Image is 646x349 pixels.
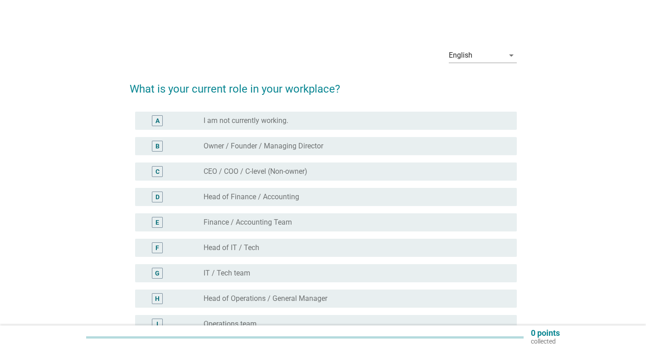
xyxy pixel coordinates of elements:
[155,218,159,227] div: E
[449,51,472,59] div: English
[204,116,288,125] label: I am not currently working.
[204,142,323,151] label: Owner / Founder / Managing Director
[531,329,560,337] p: 0 points
[156,320,158,329] div: I
[204,192,299,202] label: Head of Finance / Accounting
[155,142,160,151] div: B
[204,218,292,227] label: Finance / Accounting Team
[130,72,517,97] h2: What is your current role in your workplace?
[155,294,160,304] div: H
[204,269,250,278] label: IT / Tech team
[155,192,160,202] div: D
[155,167,160,177] div: C
[506,50,517,61] i: arrow_drop_down
[155,116,160,126] div: A
[204,320,257,329] label: Operations team
[204,167,307,176] label: CEO / COO / C-level (Non-owner)
[204,294,327,303] label: Head of Operations / General Manager
[155,269,160,278] div: G
[204,243,259,252] label: Head of IT / Tech
[155,243,159,253] div: F
[531,337,560,345] p: collected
